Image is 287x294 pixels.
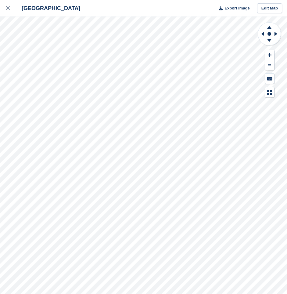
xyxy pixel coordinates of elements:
[265,60,274,70] button: Zoom Out
[224,5,249,11] span: Export Image
[257,3,282,13] a: Edit Map
[215,3,250,13] button: Export Image
[265,50,274,60] button: Zoom In
[265,74,274,84] button: Keyboard Shortcuts
[265,87,274,97] button: Map Legend
[16,5,80,12] div: [GEOGRAPHIC_DATA]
